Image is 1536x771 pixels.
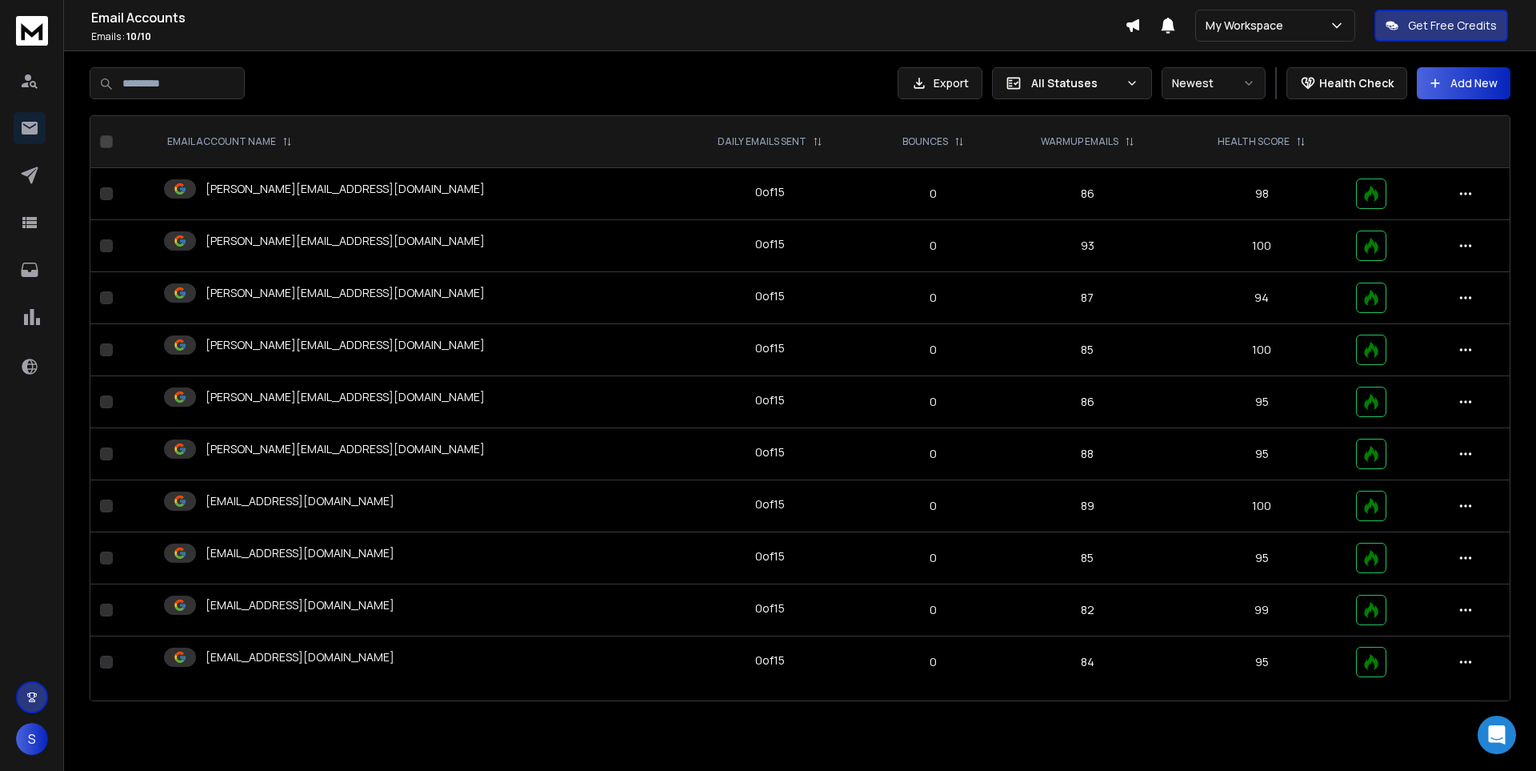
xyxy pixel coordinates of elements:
div: 0 of 15 [755,392,785,408]
p: 0 [878,498,989,514]
p: HEALTH SCORE [1218,135,1290,148]
p: 0 [878,602,989,618]
td: 100 [1177,480,1346,532]
div: 0 of 15 [755,184,785,200]
div: 0 of 15 [755,600,785,616]
td: 84 [998,636,1177,689]
button: Health Check [1286,67,1407,99]
div: 0 of 15 [755,340,785,356]
td: 86 [998,168,1177,220]
td: 98 [1177,168,1346,220]
div: EMAIL ACCOUNT NAME [167,135,292,148]
td: 95 [1177,376,1346,428]
p: DAILY EMAILS SENT [718,135,806,148]
p: BOUNCES [902,135,948,148]
button: Export [898,67,982,99]
span: 10 / 10 [126,30,151,43]
td: 89 [998,480,1177,532]
td: 93 [998,220,1177,272]
p: Get Free Credits [1408,18,1497,34]
div: 0 of 15 [755,496,785,512]
div: 0 of 15 [755,653,785,669]
button: S [16,723,48,755]
div: 0 of 15 [755,548,785,564]
p: [EMAIL_ADDRESS][DOMAIN_NAME] [206,597,394,613]
img: logo [16,16,48,46]
button: Get Free Credits [1374,10,1508,42]
p: [EMAIL_ADDRESS][DOMAIN_NAME] [206,493,394,509]
p: 0 [878,394,989,410]
td: 85 [998,324,1177,376]
td: 85 [998,532,1177,584]
p: [PERSON_NAME][EMAIL_ADDRESS][DOMAIN_NAME] [206,285,485,301]
button: Add New [1417,67,1510,99]
td: 100 [1177,220,1346,272]
p: 0 [878,342,989,358]
p: 0 [878,238,989,254]
p: [PERSON_NAME][EMAIL_ADDRESS][DOMAIN_NAME] [206,441,485,457]
p: WARMUP EMAILS [1041,135,1118,148]
td: 86 [998,376,1177,428]
p: [EMAIL_ADDRESS][DOMAIN_NAME] [206,649,394,665]
p: 0 [878,186,989,202]
p: [PERSON_NAME][EMAIL_ADDRESS][DOMAIN_NAME] [206,181,485,197]
td: 99 [1177,584,1346,636]
p: [PERSON_NAME][EMAIL_ADDRESS][DOMAIN_NAME] [206,389,485,405]
div: Open Intercom Messenger [1478,716,1516,754]
div: 0 of 15 [755,444,785,460]
h1: Email Accounts [91,8,1125,27]
td: 94 [1177,272,1346,324]
p: [EMAIL_ADDRESS][DOMAIN_NAME] [206,545,394,561]
td: 95 [1177,532,1346,584]
td: 88 [998,428,1177,480]
p: 0 [878,550,989,566]
div: 0 of 15 [755,288,785,304]
div: 0 of 15 [755,236,785,252]
td: 87 [998,272,1177,324]
td: 95 [1177,636,1346,689]
p: 0 [878,654,989,670]
td: 100 [1177,324,1346,376]
p: Emails : [91,30,1125,43]
td: 95 [1177,428,1346,480]
p: [PERSON_NAME][EMAIL_ADDRESS][DOMAIN_NAME] [206,337,485,353]
button: Newest [1162,67,1266,99]
p: All Statuses [1031,75,1119,91]
p: Health Check [1319,75,1394,91]
p: 0 [878,290,989,306]
td: 82 [998,584,1177,636]
p: [PERSON_NAME][EMAIL_ADDRESS][DOMAIN_NAME] [206,233,485,249]
p: My Workspace [1206,18,1290,34]
p: 0 [878,446,989,462]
